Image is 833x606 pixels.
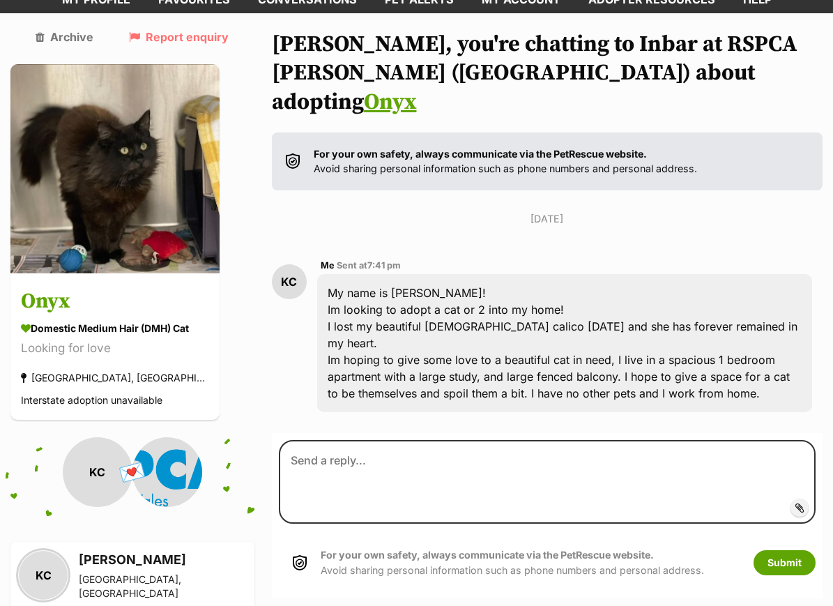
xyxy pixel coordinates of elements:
strong: For your own safety, always communicate via the PetRescue website. [321,549,654,561]
button: Submit [754,550,816,575]
span: Sent at [337,260,401,271]
div: [GEOGRAPHIC_DATA], [GEOGRAPHIC_DATA] [21,368,209,387]
img: RSPCA Sydney Shelter (Yagoona) profile pic [132,437,202,507]
div: My name is [PERSON_NAME]! Im looking to adopt a cat or 2 into my home! I lost my beautiful [DEMOG... [317,274,813,412]
div: KC [19,551,68,600]
a: Onyx [364,89,417,116]
p: Avoid sharing personal information such as phone numbers and personal address. [314,146,697,176]
p: Avoid sharing personal information such as phone numbers and personal address. [321,547,704,577]
p: [DATE] [272,211,823,226]
div: Domestic Medium Hair (DMH) Cat [21,321,209,335]
h1: [PERSON_NAME], you're chatting to Inbar at RSPCA [PERSON_NAME] ([GEOGRAPHIC_DATA]) about adopting [272,31,823,118]
div: KC [272,264,307,299]
img: Onyx [10,64,220,273]
a: Archive [36,31,93,43]
span: Interstate adoption unavailable [21,394,162,406]
div: Looking for love [21,339,209,358]
div: [GEOGRAPHIC_DATA], [GEOGRAPHIC_DATA] [79,573,246,600]
span: Me [321,260,335,271]
h3: Onyx [21,286,209,317]
a: Report enquiry [129,31,229,43]
div: KC [63,437,132,507]
span: 7:41 pm [367,260,401,271]
a: Onyx Domestic Medium Hair (DMH) Cat Looking for love [GEOGRAPHIC_DATA], [GEOGRAPHIC_DATA] Interst... [10,275,220,420]
span: 💌 [116,457,148,487]
strong: For your own safety, always communicate via the PetRescue website. [314,148,647,160]
h3: [PERSON_NAME] [79,550,246,570]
